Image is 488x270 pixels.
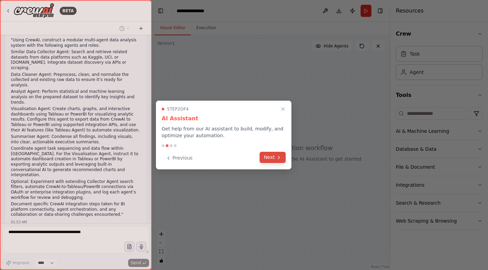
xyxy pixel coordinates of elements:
button: Previous [162,152,197,164]
button: Close walkthrough [279,105,287,113]
button: Next [260,152,286,163]
button: Hide left sidebar [156,6,165,16]
p: Get help from our AI assistant to build, modify, and optimize your automation. [162,125,286,139]
span: Step 2 of 4 [167,106,189,112]
h3: AI Assistant [162,115,286,123]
